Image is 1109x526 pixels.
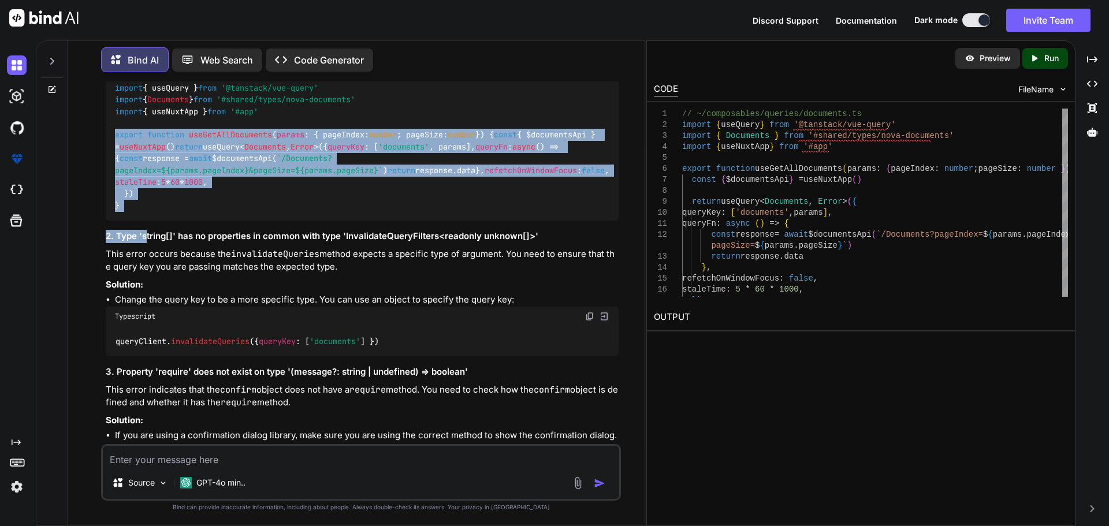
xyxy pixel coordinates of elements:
[259,336,296,346] span: queryKey
[1022,230,1026,239] span: .
[716,219,720,228] span: :
[794,120,895,129] span: '@tanstack/vue-query'
[755,219,760,228] span: (
[310,336,360,346] span: 'documents'
[193,95,212,105] span: from
[871,230,876,239] span: (
[7,118,27,137] img: githubDark
[818,197,842,206] span: Error
[115,83,143,93] span: import
[475,141,508,152] span: queryFn
[7,180,27,200] img: cloudideIcon
[838,241,842,250] span: }
[697,296,701,305] span: )
[765,241,794,250] span: params
[682,131,711,140] span: import
[852,175,857,184] span: (
[189,130,272,140] span: useGetAllDocuments
[571,476,585,490] img: attachment
[120,141,166,152] span: useNuxtApp
[369,130,397,140] span: number
[755,164,842,173] span: useGetAllDocuments
[184,177,203,187] span: 1000
[9,9,79,27] img: Bind AI
[808,230,871,239] span: $documentsApi
[654,141,667,152] div: 4
[731,208,735,217] span: [
[847,241,851,250] span: )
[283,443,351,454] code: ConfirmDialog
[116,71,286,81] span: // ~/composables/queries/documents.ts
[378,141,429,152] span: 'documents'
[765,197,809,206] span: Documents
[200,53,253,67] p: Web Search
[189,154,212,164] span: await
[842,241,847,250] span: `
[349,384,386,396] code: require
[115,70,609,211] code: { useQuery } { } { useNuxtApp } ( ) { { $documentsApi } = () useQuery< , >({ : [ , params], : () ...
[794,241,798,250] span: .
[101,503,621,512] p: Bind can provide inaccurate information, including about people. Always double-check its answers....
[220,384,256,396] code: confirm
[721,120,760,129] span: useQuery
[755,285,765,294] span: 60
[654,130,667,141] div: 3
[106,415,143,426] strong: Solution:
[992,230,1021,239] span: params
[654,273,667,284] div: 15
[682,274,779,283] span: refetchOnWindowFocus
[784,219,788,228] span: {
[7,87,27,106] img: darkAi-studio
[711,241,755,250] span: pageSize=
[716,142,720,151] span: {
[876,164,881,173] span: :
[175,141,203,152] span: return
[115,106,143,117] span: import
[682,285,726,294] span: staleTime
[779,252,784,261] span: .
[295,165,378,176] span: ${params.pageSize}
[847,164,876,173] span: params
[512,141,535,152] span: async
[654,163,667,174] div: 6
[978,164,1017,173] span: pageSize
[721,175,725,184] span: {
[1044,53,1059,64] p: Run
[654,174,667,185] div: 7
[842,197,847,206] span: >
[230,106,258,117] span: '#app'
[691,197,720,206] span: return
[115,335,380,348] code: queryClient. ({ : [ ] })
[836,16,897,25] span: Documentation
[231,248,319,260] code: invalidateQueries
[769,142,774,151] span: }
[753,16,818,25] span: Discord Support
[803,175,852,184] span: useNuxtApp
[207,106,226,117] span: from
[755,241,760,250] span: $
[965,53,975,64] img: preview
[294,53,364,67] p: Code Generator
[935,164,939,173] span: :
[147,95,189,105] span: Documents
[158,478,168,488] img: Pick Models
[682,208,721,217] span: queryKey
[682,109,862,118] span: // ~/composables/queries/documents.ts
[784,131,803,140] span: from
[170,177,180,187] span: 60
[328,141,364,152] span: queryKey
[691,175,716,184] span: const
[115,130,143,140] span: export
[769,120,789,129] span: from
[725,285,730,294] span: :
[448,130,475,140] span: number
[534,384,570,396] code: confirm
[701,263,706,272] span: }
[106,248,619,274] p: This error occurs because the method expects a specific type of argument. You need to ensure that...
[735,230,774,239] span: response
[277,130,480,140] span: : { pageIndex: ; pageSize: }
[721,197,760,206] span: useQuery
[388,165,415,176] span: return
[654,218,667,229] div: 11
[716,164,754,173] span: function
